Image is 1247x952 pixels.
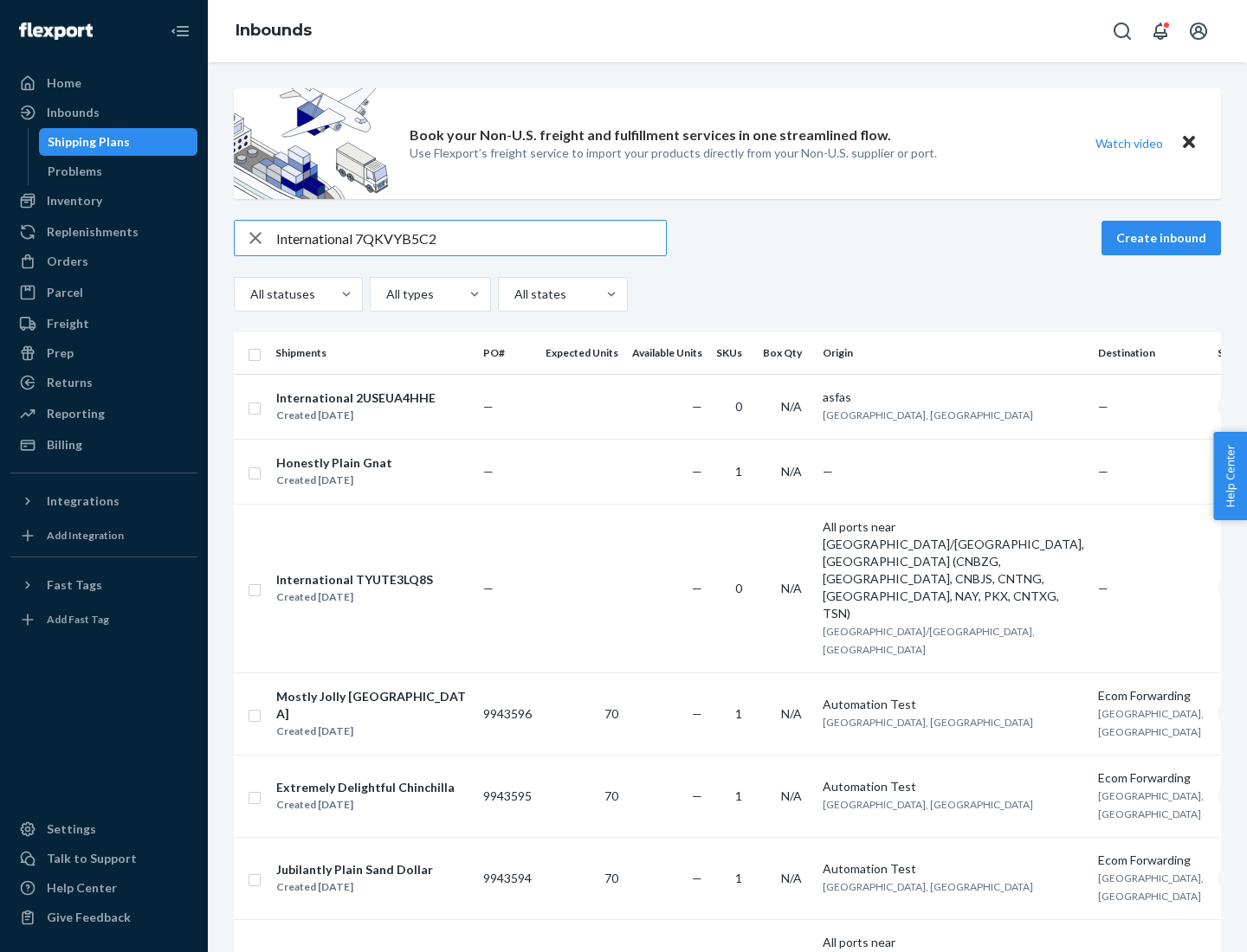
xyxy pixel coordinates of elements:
[10,218,197,246] a: Replenishments
[781,399,802,414] span: N/A
[47,192,102,209] div: Inventory
[756,332,816,374] th: Box Qty
[47,104,100,121] div: Inbounds
[47,820,96,838] div: Settings
[476,755,539,837] td: 9943595
[47,612,109,627] div: Add Fast Tag
[823,518,1084,622] div: All ports near [GEOGRAPHIC_DATA]/[GEOGRAPHIC_DATA], [GEOGRAPHIC_DATA] (CNBZG, [GEOGRAPHIC_DATA], ...
[604,871,618,885] span: 70
[47,374,93,391] div: Returns
[781,788,802,803] span: N/A
[1098,707,1204,738] span: [GEOGRAPHIC_DATA], [GEOGRAPHIC_DATA]
[604,706,618,721] span: 70
[539,332,625,374] th: Expected Units
[823,778,1084,795] div: Automation Test
[823,716,1033,729] span: [GEOGRAPHIC_DATA], [GEOGRAPHIC_DATA]
[10,845,197,872] a: Talk to Support
[410,145,937,162] p: Use Flexport’s freight service to import your products directly from your Non-U.S. supplier or port.
[1098,769,1204,787] div: Ecom Forwarding
[692,464,702,479] span: —
[10,431,197,459] a: Billing
[47,850,137,867] div: Talk to Support
[735,788,742,803] span: 1
[276,407,436,424] div: Created [DATE]
[1098,464,1108,479] span: —
[236,21,312,40] a: Inbounds
[483,581,494,595] span: —
[1098,852,1204,869] div: Ecom Forwarding
[692,581,702,595] span: —
[10,369,197,396] a: Returns
[47,528,124,543] div: Add Integration
[1098,872,1204,903] span: [GEOGRAPHIC_DATA], [GEOGRAPHIC_DATA]
[47,74,81,92] div: Home
[10,339,197,367] a: Prep
[1098,581,1108,595] span: —
[476,672,539,755] td: 9943596
[222,6,326,56] ol: breadcrumbs
[735,464,742,479] span: 1
[48,163,102,180] div: Problems
[276,472,392,489] div: Created [DATE]
[276,861,433,878] div: Jubilantly Plain Sand Dollar
[47,315,89,332] div: Freight
[735,871,742,885] span: 1
[249,286,250,303] input: All statuses
[10,874,197,902] a: Help Center
[1213,432,1247,520] button: Help Center
[39,158,198,185] a: Problems
[47,492,120,510] div: Integrations
[1098,687,1204,704] div: Ecom Forwarding
[10,522,197,550] a: Add Integration
[735,399,742,414] span: 0
[781,706,802,721] span: N/A
[823,880,1033,893] span: [GEOGRAPHIC_DATA], [GEOGRAPHIC_DATA]
[10,248,197,275] a: Orders
[1084,131,1174,156] button: Watch video
[268,332,476,374] th: Shipments
[47,405,105,422] div: Reporting
[276,571,433,589] div: International TYUTE3LQ8S
[10,279,197,306] a: Parcel
[47,576,102,594] div: Fast Tags
[781,581,802,595] span: N/A
[1143,14,1178,48] button: Open notifications
[476,332,539,374] th: PO#
[823,798,1033,811] span: [GEOGRAPHIC_DATA], [GEOGRAPHIC_DATA]
[1091,332,1211,374] th: Destination
[625,332,709,374] th: Available Units
[1098,789,1204,820] span: [GEOGRAPHIC_DATA], [GEOGRAPHIC_DATA]
[709,332,756,374] th: SKUs
[10,69,197,97] a: Home
[823,389,1084,406] div: asfas
[276,688,468,723] div: Mostly Jolly [GEOGRAPHIC_DATA]
[823,464,833,479] span: —
[10,815,197,843] a: Settings
[276,878,433,896] div: Created [DATE]
[692,788,702,803] span: —
[10,606,197,634] a: Add Fast Tag
[276,723,468,740] div: Created [DATE]
[276,389,436,407] div: International 2USEUA4HHE
[47,284,83,301] div: Parcel
[19,23,93,40] img: Flexport logo
[47,344,74,362] div: Prep
[1181,14,1216,48] button: Open account menu
[735,581,742,595] span: 0
[1102,221,1221,255] button: Create inbound
[823,408,1033,421] span: [GEOGRAPHIC_DATA], [GEOGRAPHIC_DATA]
[1098,399,1108,414] span: —
[276,779,455,796] div: Extremely Delightful Chinchilla
[47,253,88,270] div: Orders
[410,125,891,145] p: Book your Non-U.S. freight and fulfillment services in one streamlined flow.
[692,706,702,721] span: —
[10,400,197,428] a: Reporting
[10,99,197,126] a: Inbounds
[48,133,130,151] div: Shipping Plans
[604,788,618,803] span: 70
[823,625,1035,656] span: [GEOGRAPHIC_DATA]/[GEOGRAPHIC_DATA], [GEOGRAPHIC_DATA]
[47,436,82,453] div: Billing
[476,837,539,919] td: 9943594
[513,286,514,303] input: All states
